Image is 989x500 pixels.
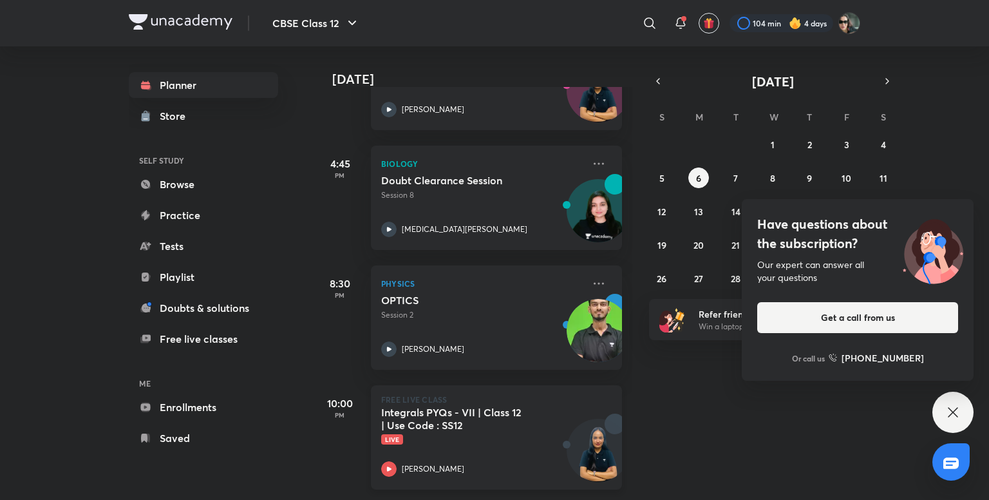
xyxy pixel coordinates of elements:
abbr: Wednesday [769,111,778,123]
button: October 10, 2025 [836,168,857,188]
abbr: October 2, 2025 [807,139,812,151]
h5: 8:30 [314,276,366,291]
button: October 26, 2025 [652,268,672,289]
button: October 2, 2025 [799,134,820,155]
button: October 27, 2025 [688,268,709,289]
abbr: October 3, 2025 [844,139,849,151]
abbr: Friday [844,111,849,123]
abbr: October 19, 2025 [657,239,666,251]
abbr: Saturday [881,111,886,123]
div: Our expert can answer all your questions [757,258,958,284]
abbr: October 11, 2025 [880,172,887,184]
p: PM [314,291,366,299]
p: Win a laptop, vouchers & more [699,321,857,332]
a: Saved [129,425,278,451]
abbr: October 13, 2025 [694,206,703,218]
abbr: October 28, 2025 [731,273,740,285]
button: October 20, 2025 [688,235,709,255]
abbr: October 4, 2025 [881,139,886,151]
button: October 14, 2025 [726,201,746,222]
img: Avatar [567,66,629,128]
button: CBSE Class 12 [265,10,368,36]
button: October 19, 2025 [652,235,672,255]
img: Avatar [567,426,629,488]
button: avatar [699,13,719,34]
a: Doubts & solutions [129,295,278,321]
a: Planner [129,72,278,98]
abbr: October 1, 2025 [771,139,775,151]
span: Live [381,434,403,445]
button: October 1, 2025 [762,134,783,155]
a: Free live classes [129,326,278,352]
img: streak [789,17,802,30]
abbr: Tuesday [733,111,739,123]
abbr: October 27, 2025 [694,273,703,285]
h5: Integrals PYQs - VII | Class 12 | Use Code : SS12 [381,406,542,432]
img: ttu_illustration_new.svg [892,215,974,284]
p: FREE LIVE CLASS [381,396,612,403]
img: Company Logo [129,14,232,30]
img: avatar [703,17,715,29]
p: [PERSON_NAME] [402,463,464,475]
img: Avatar [567,186,629,248]
button: October 11, 2025 [873,168,894,188]
abbr: Monday [695,111,703,123]
button: October 5, 2025 [652,168,672,188]
p: Or call us [792,352,825,364]
h4: Have questions about the subscription? [757,215,958,253]
h6: Refer friends [699,307,857,321]
p: Session 8 [381,189,583,201]
a: Practice [129,202,278,228]
a: Playlist [129,264,278,290]
button: October 4, 2025 [873,134,894,155]
abbr: Sunday [659,111,664,123]
abbr: October 5, 2025 [659,172,664,184]
abbr: October 6, 2025 [696,172,701,184]
p: Physics [381,276,583,291]
button: October 3, 2025 [836,134,857,155]
button: [DATE] [667,72,878,90]
p: Session 2 [381,309,583,321]
button: October 28, 2025 [726,268,746,289]
a: Company Logo [129,14,232,33]
a: Enrollments [129,394,278,420]
div: Store [160,108,193,124]
span: [DATE] [752,73,794,90]
p: Biology [381,156,583,171]
abbr: October 20, 2025 [693,239,704,251]
abbr: October 9, 2025 [807,172,812,184]
abbr: October 21, 2025 [731,239,740,251]
button: October 9, 2025 [799,168,820,188]
h6: SELF STUDY [129,149,278,171]
button: October 21, 2025 [726,235,746,255]
button: October 7, 2025 [726,168,746,188]
h6: [PHONE_NUMBER] [842,351,924,365]
p: PM [314,411,366,419]
img: referral [659,307,685,332]
h4: [DATE] [332,72,635,87]
a: [PHONE_NUMBER] [829,351,924,365]
abbr: October 8, 2025 [770,172,775,184]
abbr: October 14, 2025 [731,206,740,218]
abbr: Thursday [807,111,812,123]
a: Browse [129,171,278,197]
button: October 8, 2025 [762,168,783,188]
h5: 10:00 [314,396,366,411]
button: Get a call from us [757,302,958,333]
abbr: October 12, 2025 [657,206,666,218]
button: October 6, 2025 [688,168,709,188]
a: Tests [129,233,278,259]
button: October 12, 2025 [652,201,672,222]
abbr: October 10, 2025 [842,172,851,184]
h6: ME [129,372,278,394]
h5: 4:45 [314,156,366,171]
p: [PERSON_NAME] [402,343,464,355]
p: PM [314,171,366,179]
p: [PERSON_NAME] [402,104,464,115]
abbr: October 7, 2025 [733,172,738,184]
p: [MEDICAL_DATA][PERSON_NAME] [402,224,527,235]
button: October 13, 2025 [688,201,709,222]
abbr: October 26, 2025 [657,273,666,285]
img: Arihant [838,12,860,34]
h5: Doubt Clearance Session [381,174,542,187]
